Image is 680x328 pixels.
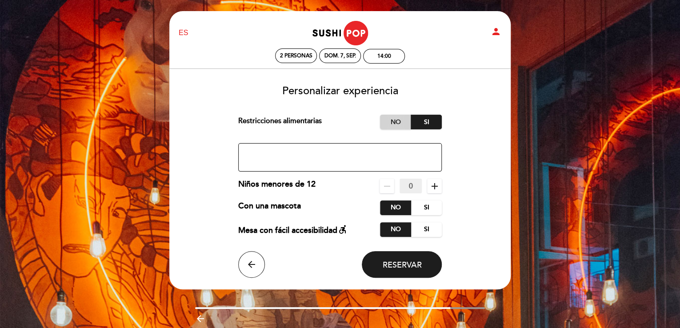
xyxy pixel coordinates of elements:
span: 2 personas [280,52,312,59]
div: Niños menores de 12 [238,179,316,193]
div: Con una mascota [238,200,301,215]
label: No [380,115,411,129]
div: dom. 7, sep. [324,52,356,59]
a: Sushipop Izakaya - [GEOGRAPHIC_DATA] [284,21,396,45]
label: No [380,222,411,237]
button: arrow_back [238,251,265,278]
button: person [491,26,501,40]
label: Si [411,115,442,129]
i: arrow_back [246,259,257,270]
button: Reservar [362,251,442,278]
span: Reservar [382,260,421,269]
div: 14:00 [377,53,391,60]
i: person [491,26,501,37]
label: Si [411,200,442,215]
label: No [380,200,411,215]
label: Si [411,222,442,237]
i: accessible_forward [337,224,348,235]
div: Mesa con fácil accesibilidad [238,222,348,237]
i: add [429,181,440,192]
i: arrow_backward [195,313,206,324]
span: Personalizar experiencia [282,84,398,97]
div: Restricciones alimentarias [238,115,380,129]
i: remove [382,181,392,192]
